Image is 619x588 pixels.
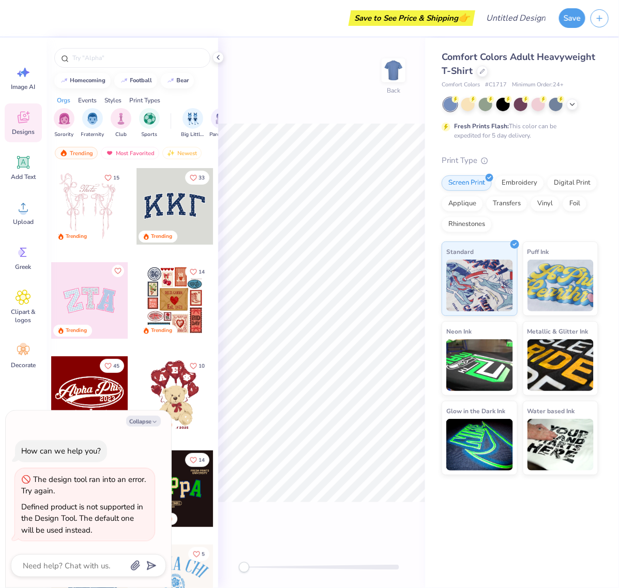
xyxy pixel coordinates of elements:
[151,233,172,240] div: Trending
[383,60,404,81] img: Back
[114,73,157,88] button: football
[209,108,233,139] div: filter for Parent's Weekend
[446,260,513,311] img: Standard
[527,260,594,311] img: Puff Ink
[54,108,74,139] div: filter for Sorority
[120,78,128,84] img: trend_line.gif
[527,246,549,257] span: Puff Ink
[105,149,114,157] img: most_fav.gif
[21,502,143,535] div: Defined product is not supported in the Design Tool. The default one will be used instead.
[458,11,470,24] span: 👉
[486,196,527,212] div: Transfers
[387,86,400,95] div: Back
[129,96,160,105] div: Print Types
[87,113,98,125] img: Fraternity Image
[454,122,581,140] div: This color can be expedited for 5 day delivery.
[559,8,585,28] button: Save
[112,265,124,277] button: Like
[161,73,194,88] button: bear
[446,405,505,416] span: Glow in the Dark Ink
[115,131,127,139] span: Club
[21,474,146,496] div: The design tool ran into an error. Try again.
[239,562,249,572] div: Accessibility label
[485,81,507,89] span: # C1717
[185,453,209,467] button: Like
[446,326,472,337] span: Neon Ink
[531,196,560,212] div: Vinyl
[130,78,153,83] div: football
[139,108,160,139] div: filter for Sports
[59,149,68,157] img: trending.gif
[527,326,588,337] span: Metallic & Glitter Ink
[177,78,189,83] div: bear
[115,113,127,125] img: Club Image
[11,83,36,91] span: Image AI
[111,108,131,139] button: filter button
[446,246,474,257] span: Standard
[162,147,202,159] div: Newest
[495,175,544,191] div: Embroidery
[442,196,483,212] div: Applique
[442,81,480,89] span: Comfort Colors
[167,149,175,157] img: newest.gif
[58,113,70,125] img: Sorority Image
[55,147,98,159] div: Trending
[209,108,233,139] button: filter button
[209,131,233,139] span: Parent's Weekend
[142,131,158,139] span: Sports
[185,359,209,373] button: Like
[527,405,575,416] span: Water based Ink
[185,265,209,279] button: Like
[199,175,205,180] span: 33
[57,96,70,105] div: Orgs
[113,175,119,180] span: 15
[113,364,119,369] span: 45
[81,108,104,139] div: filter for Fraternity
[199,269,205,275] span: 14
[442,51,595,77] span: Comfort Colors Adult Heavyweight T-Shirt
[563,196,587,212] div: Foil
[512,81,564,89] span: Minimum Order: 24 +
[547,175,597,191] div: Digital Print
[16,263,32,271] span: Greek
[454,122,509,130] strong: Fresh Prints Flash:
[216,113,228,125] img: Parent's Weekend Image
[151,327,172,335] div: Trending
[66,233,87,240] div: Trending
[527,419,594,471] img: Water based Ink
[111,108,131,139] div: filter for Club
[527,339,594,391] img: Metallic & Glitter Ink
[181,108,205,139] div: filter for Big Little Reveal
[181,131,205,139] span: Big Little Reveal
[185,171,209,185] button: Like
[11,361,36,369] span: Decorate
[199,364,205,369] span: 10
[71,53,204,63] input: Try "Alpha"
[78,96,97,105] div: Events
[81,131,104,139] span: Fraternity
[104,96,122,105] div: Styles
[478,8,554,28] input: Untitled Design
[66,327,87,335] div: Trending
[21,446,101,456] div: How can we help you?
[11,173,36,181] span: Add Text
[54,108,74,139] button: filter button
[139,108,160,139] button: filter button
[100,171,124,185] button: Like
[54,73,111,88] button: homecoming
[13,218,34,226] span: Upload
[446,339,513,391] img: Neon Ink
[12,128,35,136] span: Designs
[6,308,40,324] span: Clipart & logos
[199,458,205,463] span: 14
[181,108,205,139] button: filter button
[81,108,104,139] button: filter button
[55,131,74,139] span: Sorority
[202,552,205,557] span: 5
[446,419,513,471] img: Glow in the Dark Ink
[70,78,106,83] div: homecoming
[167,78,175,84] img: trend_line.gif
[442,155,598,167] div: Print Type
[187,113,199,125] img: Big Little Reveal Image
[101,147,159,159] div: Most Favorited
